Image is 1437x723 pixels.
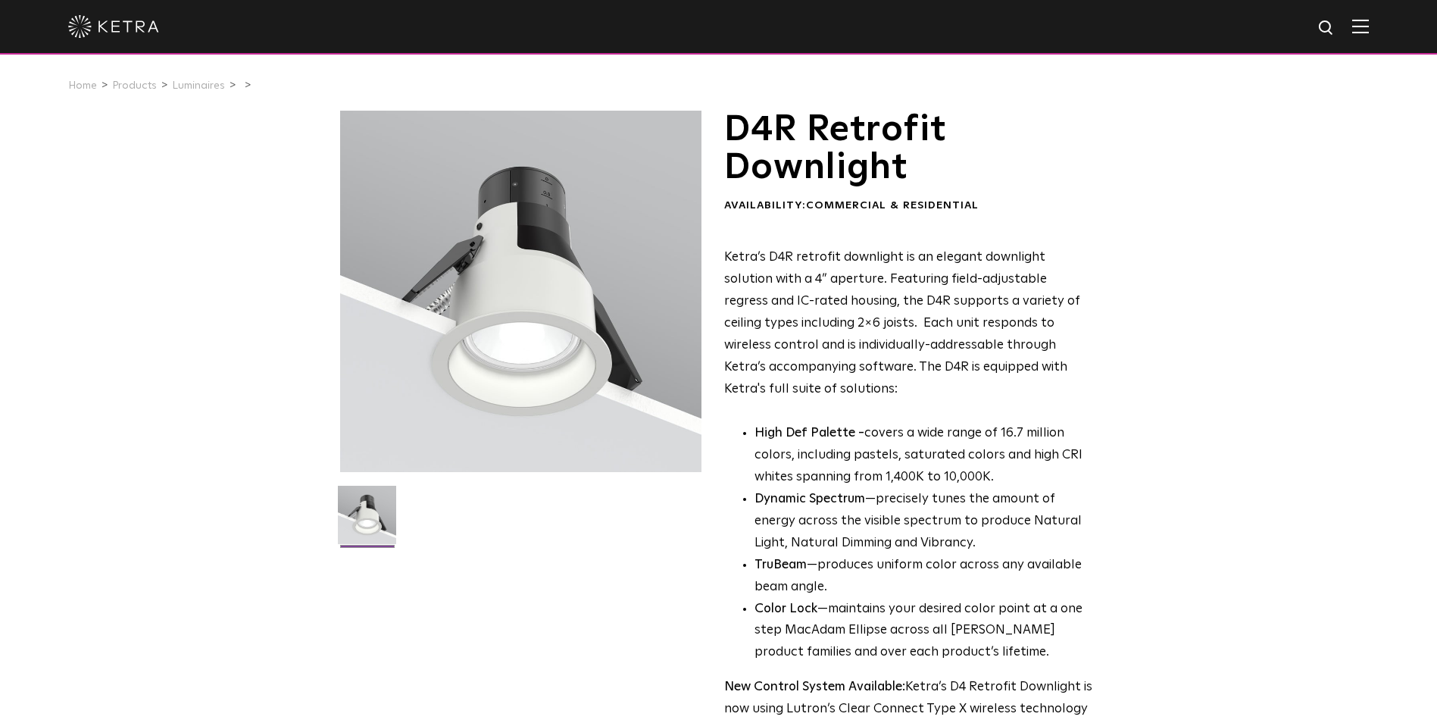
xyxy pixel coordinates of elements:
[806,200,979,211] span: Commercial & Residential
[724,199,1093,214] div: Availability:
[754,489,1093,555] li: —precisely tunes the amount of energy across the visible spectrum to produce Natural Light, Natur...
[724,111,1093,187] h1: D4R Retrofit Downlight
[1352,19,1369,33] img: Hamburger%20Nav.svg
[724,681,905,693] strong: New Control System Available:
[724,247,1093,400] p: Ketra’s D4R retrofit downlight is an elegant downlight solution with a 4” aperture. Featuring fie...
[68,80,97,91] a: Home
[68,15,159,38] img: ketra-logo-2019-white
[754,602,817,615] strong: Color Lock
[338,486,396,556] img: D4R Retrofit Downlight
[112,80,157,91] a: Products
[754,555,1093,599] li: —produces uniform color across any available beam angle.
[172,80,225,91] a: Luminaires
[754,427,864,440] strong: High Def Palette -
[754,493,865,505] strong: Dynamic Spectrum
[754,559,807,571] strong: TruBeam
[754,599,1093,665] li: —maintains your desired color point at a one step MacAdam Ellipse across all [PERSON_NAME] produc...
[1317,19,1336,38] img: search icon
[754,423,1093,489] p: covers a wide range of 16.7 million colors, including pastels, saturated colors and high CRI whit...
